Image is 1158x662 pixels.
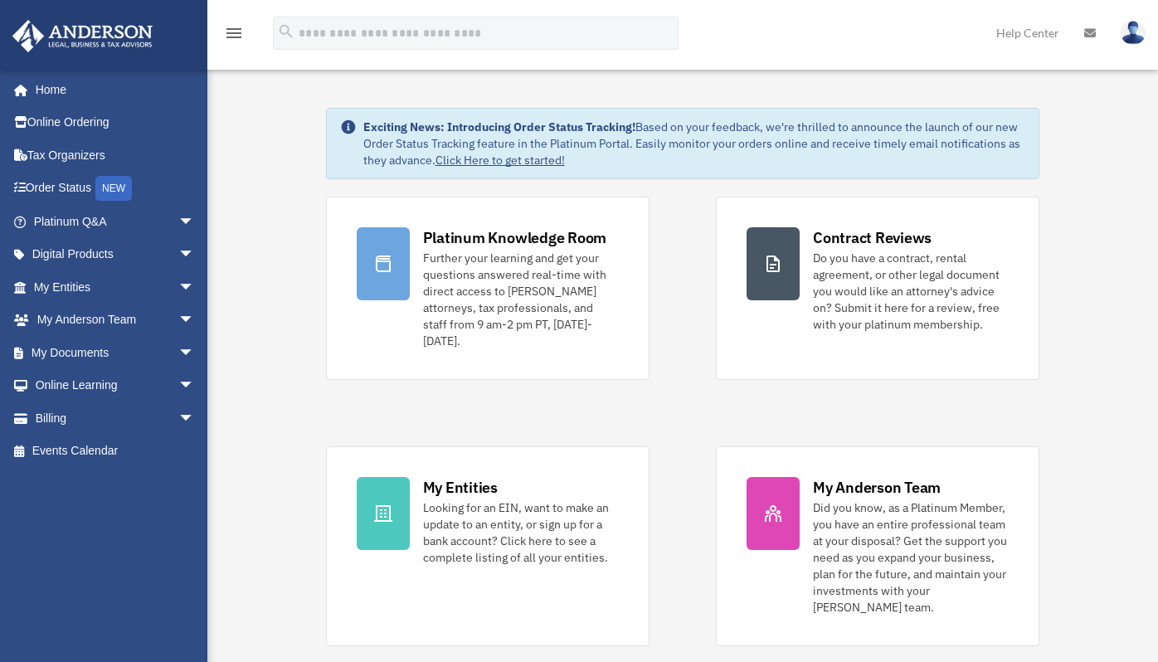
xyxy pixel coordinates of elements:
a: Contract Reviews Do you have a contract, rental agreement, or other legal document you would like... [716,197,1039,380]
a: Billingarrow_drop_down [12,402,220,435]
a: Online Ordering [12,106,220,139]
img: Anderson Advisors Platinum Portal [7,20,158,52]
span: arrow_drop_down [178,238,212,272]
i: search [277,22,295,41]
a: Home [12,73,212,106]
span: arrow_drop_down [178,270,212,304]
a: Events Calendar [12,435,220,468]
div: My Entities [423,477,498,498]
a: Tax Organizers [12,139,220,172]
div: My Anderson Team [813,477,941,498]
img: User Pic [1121,21,1146,45]
div: Based on your feedback, we're thrilled to announce the launch of our new Order Status Tracking fe... [363,119,1026,168]
div: Did you know, as a Platinum Member, you have an entire professional team at your disposal? Get th... [813,499,1009,616]
a: menu [224,29,244,43]
span: arrow_drop_down [178,336,212,370]
div: Looking for an EIN, want to make an update to an entity, or sign up for a bank account? Click her... [423,499,619,566]
strong: Exciting News: Introducing Order Status Tracking! [363,119,635,134]
a: Click Here to get started! [435,153,565,168]
a: My Anderson Teamarrow_drop_down [12,304,220,337]
span: arrow_drop_down [178,369,212,403]
a: My Entitiesarrow_drop_down [12,270,220,304]
a: My Anderson Team Did you know, as a Platinum Member, you have an entire professional team at your... [716,446,1039,646]
i: menu [224,23,244,43]
a: Order StatusNEW [12,172,220,206]
div: NEW [95,176,132,201]
a: My Documentsarrow_drop_down [12,336,220,369]
a: My Entities Looking for an EIN, want to make an update to an entity, or sign up for a bank accoun... [326,446,650,646]
a: Online Learningarrow_drop_down [12,369,220,402]
span: arrow_drop_down [178,205,212,239]
span: arrow_drop_down [178,402,212,436]
a: Platinum Q&Aarrow_drop_down [12,205,220,238]
div: Do you have a contract, rental agreement, or other legal document you would like an attorney's ad... [813,250,1009,333]
div: Contract Reviews [813,227,932,248]
div: Further your learning and get your questions answered real-time with direct access to [PERSON_NAM... [423,250,619,349]
a: Platinum Knowledge Room Further your learning and get your questions answered real-time with dire... [326,197,650,380]
a: Digital Productsarrow_drop_down [12,238,220,271]
span: arrow_drop_down [178,304,212,338]
div: Platinum Knowledge Room [423,227,607,248]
